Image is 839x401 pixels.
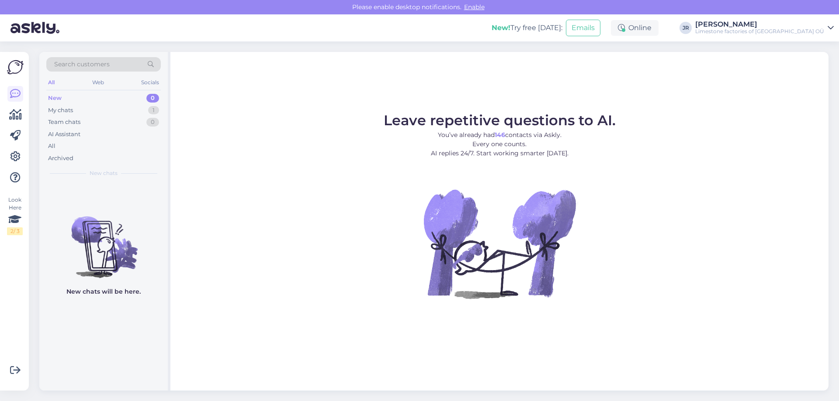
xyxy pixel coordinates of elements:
[7,59,24,75] img: Askly Logo
[695,21,824,28] div: [PERSON_NAME]
[695,28,824,35] div: Limestone factories of [GEOGRAPHIC_DATA] OÜ
[48,142,55,151] div: All
[46,77,56,88] div: All
[492,23,562,33] div: Try free [DATE]:
[461,3,487,11] span: Enable
[384,112,616,129] span: Leave repetitive questions to AI.
[384,130,616,158] p: You’ve already had contacts via Askly. Every one counts. AI replies 24/7. Start working smarter [...
[48,118,80,127] div: Team chats
[495,131,505,139] b: 146
[7,227,23,235] div: 2 / 3
[148,106,159,115] div: 1
[421,165,578,322] img: No Chat active
[566,20,600,36] button: Emails
[146,118,159,127] div: 0
[611,20,659,36] div: Online
[66,287,141,296] p: New chats will be here.
[90,169,118,177] span: New chats
[146,94,159,103] div: 0
[48,106,73,115] div: My chats
[7,196,23,235] div: Look Here
[48,94,62,103] div: New
[48,154,73,163] div: Archived
[680,22,692,34] div: JR
[492,24,510,32] b: New!
[39,201,168,279] img: No chats
[90,77,106,88] div: Web
[695,21,834,35] a: [PERSON_NAME]Limestone factories of [GEOGRAPHIC_DATA] OÜ
[139,77,161,88] div: Socials
[54,60,110,69] span: Search customers
[48,130,80,139] div: AI Assistant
